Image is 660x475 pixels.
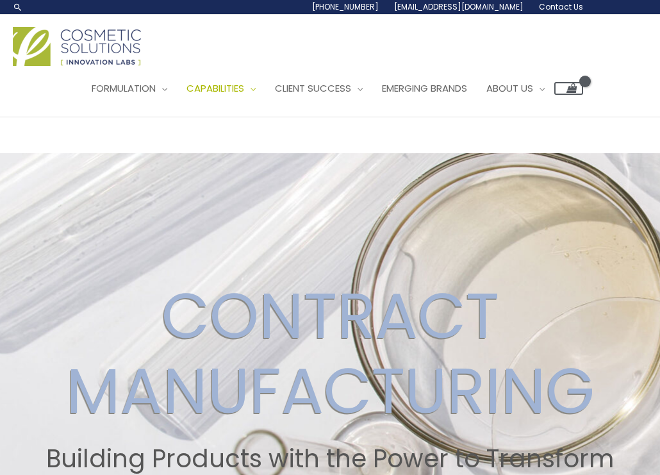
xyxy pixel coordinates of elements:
[554,82,583,95] a: View Shopping Cart, empty
[12,278,648,429] h2: CONTRACT MANUFACTURING
[275,81,351,95] span: Client Success
[372,69,477,108] a: Emerging Brands
[477,69,554,108] a: About Us
[13,2,23,12] a: Search icon link
[72,69,583,108] nav: Site Navigation
[382,81,467,95] span: Emerging Brands
[539,1,583,12] span: Contact Us
[92,81,156,95] span: Formulation
[13,27,141,66] img: Cosmetic Solutions Logo
[186,81,244,95] span: Capabilities
[312,1,379,12] span: [PHONE_NUMBER]
[486,81,533,95] span: About Us
[12,444,648,474] h2: Building Products with the Power to Transform
[394,1,524,12] span: [EMAIL_ADDRESS][DOMAIN_NAME]
[82,69,177,108] a: Formulation
[177,69,265,108] a: Capabilities
[265,69,372,108] a: Client Success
